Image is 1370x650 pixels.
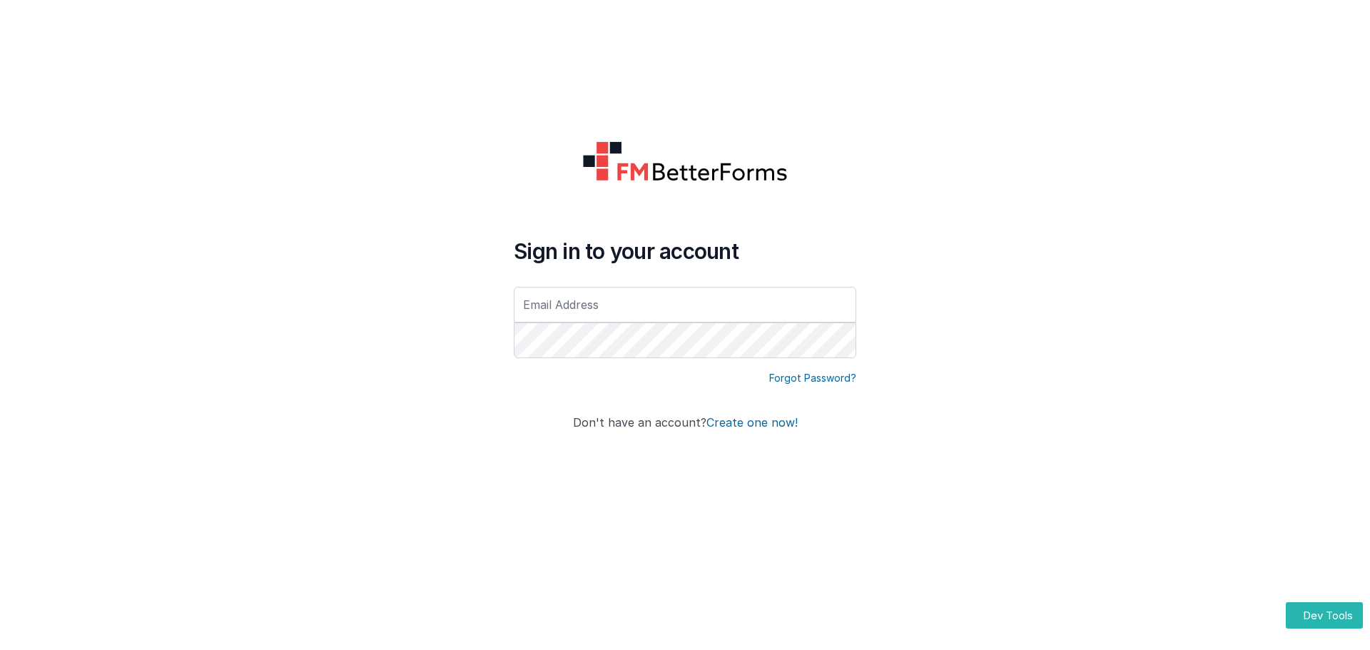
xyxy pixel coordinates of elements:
[514,238,856,264] h4: Sign in to your account
[514,417,856,430] h4: Don't have an account?
[769,371,856,385] a: Forgot Password?
[706,417,798,430] button: Create one now!
[514,287,856,323] input: Email Address
[1286,602,1363,629] button: Dev Tools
